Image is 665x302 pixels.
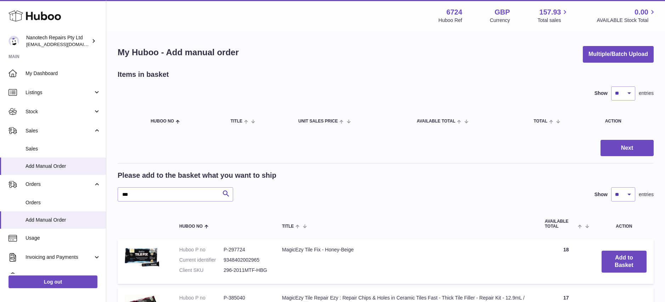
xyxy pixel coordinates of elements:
[597,17,656,24] span: AVAILABLE Stock Total
[26,163,101,170] span: Add Manual Order
[224,295,268,301] dd: P-385040
[179,295,224,301] dt: Huboo P no
[26,70,101,77] span: My Dashboard
[118,171,276,180] h2: Please add to the basket what you want to ship
[179,224,203,229] span: Huboo no
[605,119,647,124] div: Action
[537,7,569,24] a: 157.93 Total sales
[125,246,160,268] img: MagicEzy Tile Fix - Honey-Beige
[495,7,510,17] strong: GBP
[179,267,224,274] dt: Client SKU
[224,257,268,263] dd: 9348402002965
[594,90,608,97] label: Show
[118,70,169,79] h2: Items in basket
[9,36,19,46] img: info@nanotechrepairs.com
[26,235,101,241] span: Usage
[151,119,174,124] span: Huboo no
[601,140,654,156] button: Next
[635,7,648,17] span: 0.00
[26,34,90,48] div: Nanotech Repairs Pty Ltd
[594,212,654,235] th: Action
[26,181,93,188] span: Orders
[538,239,594,284] td: 18
[597,7,656,24] a: 0.00 AVAILABLE Stock Total
[602,251,647,273] button: Add to Basket
[26,89,93,96] span: Listings
[118,47,239,58] h1: My Huboo - Add manual order
[446,7,462,17] strong: 6724
[282,224,294,229] span: Title
[639,90,654,97] span: entries
[26,146,101,152] span: Sales
[545,219,576,228] span: AVAILABLE Total
[26,41,104,47] span: [EMAIL_ADDRESS][DOMAIN_NAME]
[179,257,224,263] dt: Current identifier
[26,273,101,280] span: Cases
[26,254,93,261] span: Invoicing and Payments
[231,119,242,124] span: Title
[26,127,93,134] span: Sales
[26,199,101,206] span: Orders
[9,275,97,288] a: Log out
[417,119,455,124] span: AVAILABLE Total
[224,267,268,274] dd: 296-2011MTF-HBG
[224,246,268,253] dd: P-297724
[26,108,93,115] span: Stock
[537,17,569,24] span: Total sales
[439,17,462,24] div: Huboo Ref
[490,17,510,24] div: Currency
[534,119,547,124] span: Total
[539,7,561,17] span: 157.93
[298,119,338,124] span: Unit Sales Price
[179,246,224,253] dt: Huboo P no
[26,217,101,223] span: Add Manual Order
[275,239,538,284] td: MagicEzy Tile Fix - Honey-Beige
[639,191,654,198] span: entries
[594,191,608,198] label: Show
[583,46,654,63] button: Multiple/Batch Upload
